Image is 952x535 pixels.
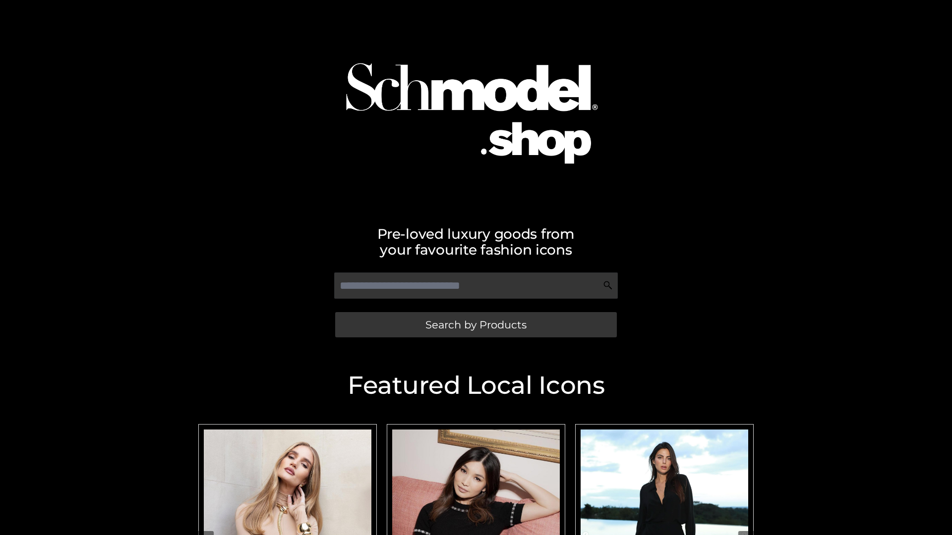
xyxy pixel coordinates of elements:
h2: Featured Local Icons​ [193,373,759,398]
a: Search by Products [335,312,617,337]
span: Search by Products [425,320,527,330]
img: Search Icon [603,280,613,290]
h2: Pre-loved luxury goods from your favourite fashion icons [193,226,759,258]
